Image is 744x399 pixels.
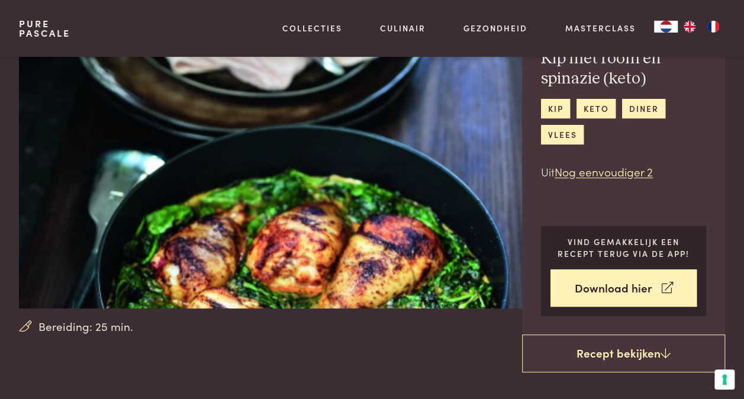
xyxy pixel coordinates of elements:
p: Vind gemakkelijk een recept terug via de app! [550,236,697,260]
a: Collecties [282,22,342,34]
a: Nog eenvoudiger 2 [555,163,653,179]
a: Culinair [380,22,426,34]
a: Gezondheid [463,22,527,34]
a: vlees [541,125,584,144]
p: Uit [541,163,706,181]
a: EN [678,21,701,33]
ul: Language list [678,21,725,33]
a: diner [622,99,665,118]
div: Language [654,21,678,33]
a: FR [701,21,725,33]
a: kip [541,99,570,118]
a: PurePascale [19,19,70,38]
span: Bereiding: 25 min. [38,318,133,335]
a: Recept bekijken [522,334,725,372]
aside: Language selected: Nederlands [654,21,725,33]
button: Uw voorkeuren voor toestemming voor trackingtechnologieën [714,369,735,390]
a: keto [576,99,616,118]
h2: Kip met room en spinazie (keto) [541,49,706,89]
a: Download hier [550,269,697,307]
a: Masterclass [565,22,635,34]
a: NL [654,21,678,33]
